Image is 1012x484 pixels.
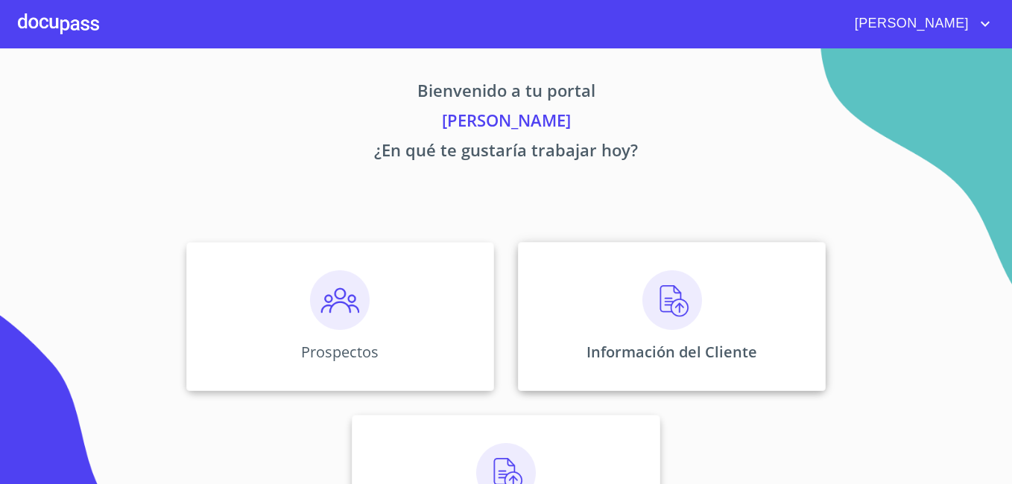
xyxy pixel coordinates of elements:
p: ¿En qué te gustaría trabajar hoy? [47,138,965,168]
img: carga.png [642,270,702,330]
p: Bienvenido a tu portal [47,78,965,108]
span: [PERSON_NAME] [844,12,976,36]
button: account of current user [844,12,994,36]
p: [PERSON_NAME] [47,108,965,138]
p: Prospectos [301,342,379,362]
img: prospectos.png [310,270,370,330]
p: Información del Cliente [586,342,757,362]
